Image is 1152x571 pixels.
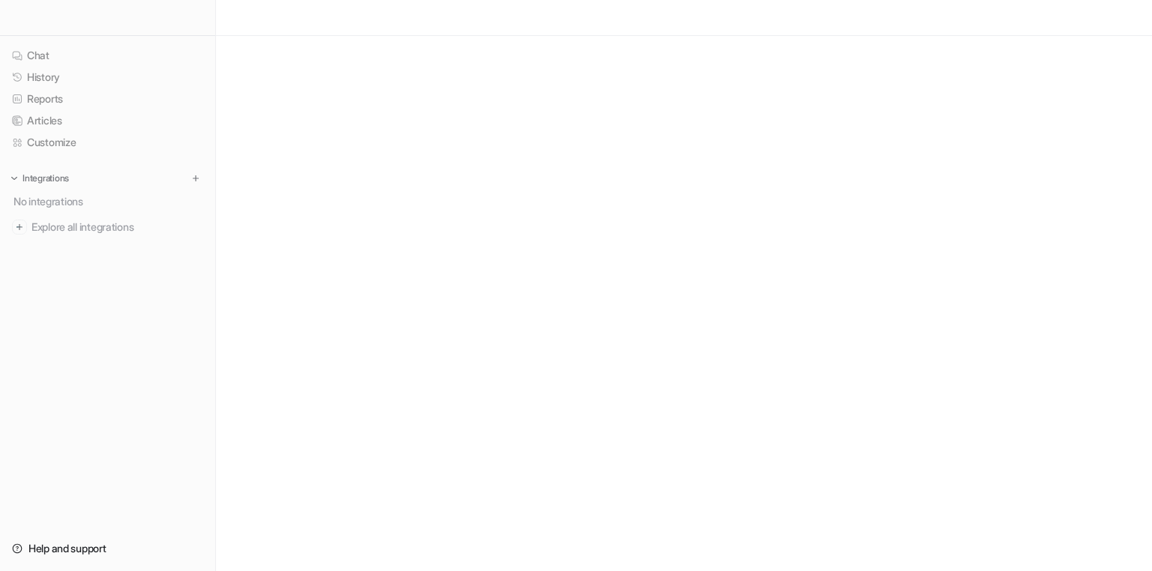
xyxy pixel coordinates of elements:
[6,538,209,559] a: Help and support
[9,173,19,184] img: expand menu
[6,88,209,109] a: Reports
[22,172,69,184] p: Integrations
[9,189,209,214] div: No integrations
[6,132,209,153] a: Customize
[6,217,209,238] a: Explore all integrations
[190,173,201,184] img: menu_add.svg
[12,220,27,235] img: explore all integrations
[31,215,203,239] span: Explore all integrations
[6,67,209,88] a: History
[6,45,209,66] a: Chat
[6,171,73,186] button: Integrations
[6,110,209,131] a: Articles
